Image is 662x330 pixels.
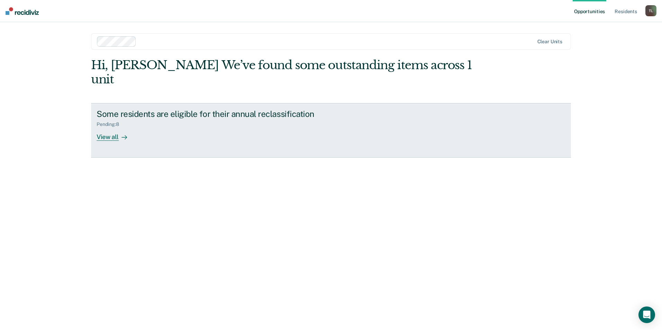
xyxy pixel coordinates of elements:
div: Some residents are eligible for their annual reclassification [97,109,340,119]
button: TL [645,5,656,16]
img: Recidiviz [6,7,39,15]
div: T L [645,5,656,16]
div: Hi, [PERSON_NAME] We’ve found some outstanding items across 1 unit [91,58,475,86]
div: View all [97,127,135,141]
div: Clear units [537,39,563,45]
a: Some residents are eligible for their annual reclassificationPending:8View all [91,103,571,158]
div: Pending : 8 [97,121,125,127]
div: Open Intercom Messenger [638,306,655,323]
